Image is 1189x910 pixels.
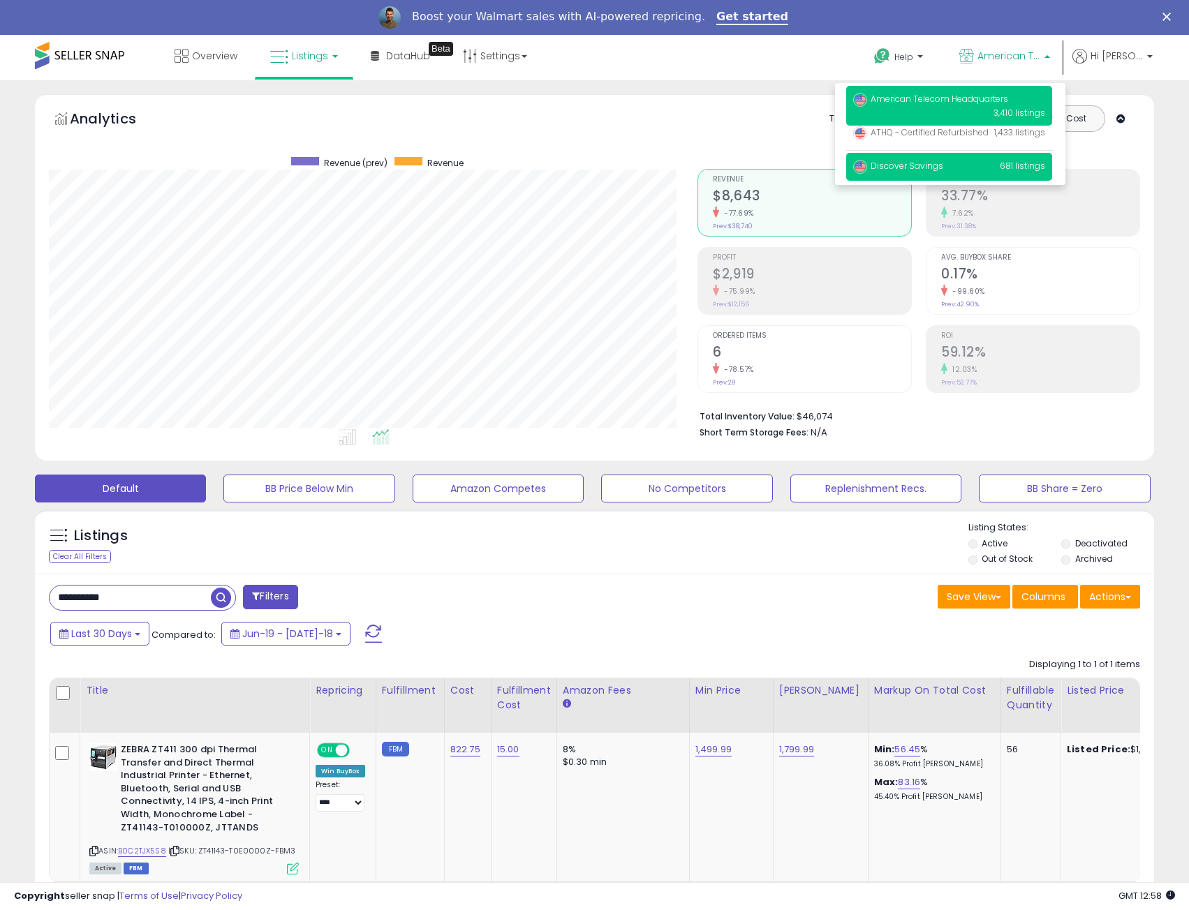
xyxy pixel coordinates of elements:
small: -99.60% [947,286,985,297]
a: 56.45 [894,743,920,756]
th: The percentage added to the cost of goods (COGS) that forms the calculator for Min & Max prices. [868,678,1000,733]
div: Close [1162,13,1176,21]
small: -78.57% [719,364,754,375]
h2: 59.12% [941,344,1139,363]
button: Columns [1012,585,1078,609]
div: Clear All Filters [49,550,111,563]
a: 15.00 [497,743,519,756]
span: Compared to: [152,628,216,641]
div: ASIN: [89,743,299,873]
a: Privacy Policy [181,889,242,902]
small: Prev: 42.90% [941,300,979,308]
div: Fulfillment [382,683,438,698]
img: 413l0Fb0HfL._SL40_.jpg [89,743,117,771]
span: ON [318,745,336,756]
small: Prev: $12,156 [713,300,749,308]
div: Boost your Walmart sales with AI-powered repricing. [412,10,705,24]
button: Amazon Competes [413,475,584,502]
small: 12.03% [947,364,977,375]
span: Revenue (prev) [324,157,387,169]
b: Listed Price: [1067,743,1130,756]
div: Displaying 1 to 1 of 1 items [1029,658,1140,671]
button: Default [35,475,206,502]
small: Prev: 28 [713,378,735,387]
b: Max: [874,775,899,789]
small: -77.69% [719,208,754,218]
img: usa.png [853,126,867,140]
button: Actions [1080,585,1140,609]
small: FBM [382,742,409,756]
span: Jun-19 - [DATE]-18 [242,627,333,641]
div: Repricing [316,683,370,698]
small: Amazon Fees. [563,698,571,710]
div: Fulfillment Cost [497,683,551,713]
small: -75.99% [719,286,755,297]
div: $0.30 min [563,756,679,768]
span: FBM [124,863,149,874]
span: Avg. Buybox Share [941,254,1139,262]
h5: Listings [74,526,128,546]
span: Discover Savings [853,160,943,172]
span: 1,433 listings [994,126,1045,138]
label: Archived [1075,553,1113,565]
div: [PERSON_NAME] [779,683,862,698]
a: Settings [452,35,538,77]
h5: Analytics [70,109,163,132]
span: Columns [1021,590,1065,604]
span: American Telecom Headquarters [977,49,1040,63]
img: Profile image for Adrian [378,6,401,29]
button: Filters [243,585,297,609]
a: 1,499.99 [695,743,732,756]
span: Revenue [713,176,911,184]
a: Get started [716,10,788,25]
button: Last 30 Days [50,622,149,646]
div: Cost [450,683,485,698]
button: No Competitors [601,475,772,502]
i: Get Help [873,47,891,65]
a: 1,799.99 [779,743,814,756]
div: 56 [1007,743,1050,756]
a: Help [863,37,937,80]
div: Title [86,683,304,698]
img: usa.png [853,160,867,174]
div: 8% [563,743,679,756]
span: 2025-08-18 12:58 GMT [1118,889,1175,902]
div: Win BuyBox [316,765,365,777]
label: Deactivated [1075,537,1128,549]
span: 681 listings [1000,160,1045,172]
small: Prev: 52.77% [941,378,977,387]
h2: 33.77% [941,188,1139,207]
a: Overview [164,35,248,77]
h2: 6 [713,344,911,363]
span: All listings currently available for purchase on Amazon [89,863,121,874]
small: Prev: 31.38% [941,222,976,230]
img: usa.png [853,93,867,107]
b: Min: [874,743,895,756]
h2: $2,919 [713,266,911,285]
div: Min Price [695,683,767,698]
span: American Telecom Headquarters [853,93,1008,105]
h2: 0.17% [941,266,1139,285]
b: Short Term Storage Fees: [700,426,808,438]
a: B0C2TJX5S8 [118,845,166,857]
a: Hi [PERSON_NAME] [1072,49,1153,80]
span: Ordered Items [713,332,911,340]
div: % [874,743,990,769]
span: Help [894,51,913,63]
div: Amazon Fees [563,683,684,698]
h2: $8,643 [713,188,911,207]
button: Jun-19 - [DATE]-18 [221,622,350,646]
span: ROI [941,332,1139,340]
small: 7.62% [947,208,974,218]
span: Last 30 Days [71,627,132,641]
span: Listings [292,49,328,63]
a: American Telecom Headquarters [949,35,1061,80]
a: Terms of Use [119,889,179,902]
div: Preset: [316,780,365,812]
div: Markup on Total Cost [874,683,995,698]
div: Fulfillable Quantity [1007,683,1055,713]
span: Profit [713,254,911,262]
b: ZEBRA ZT411 300 dpi Thermal Transfer and Direct Thermal Industrial Printer - Ethernet, Bluetooth,... [121,743,290,837]
button: BB Share = Zero [979,475,1150,502]
a: Listings [260,35,348,77]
